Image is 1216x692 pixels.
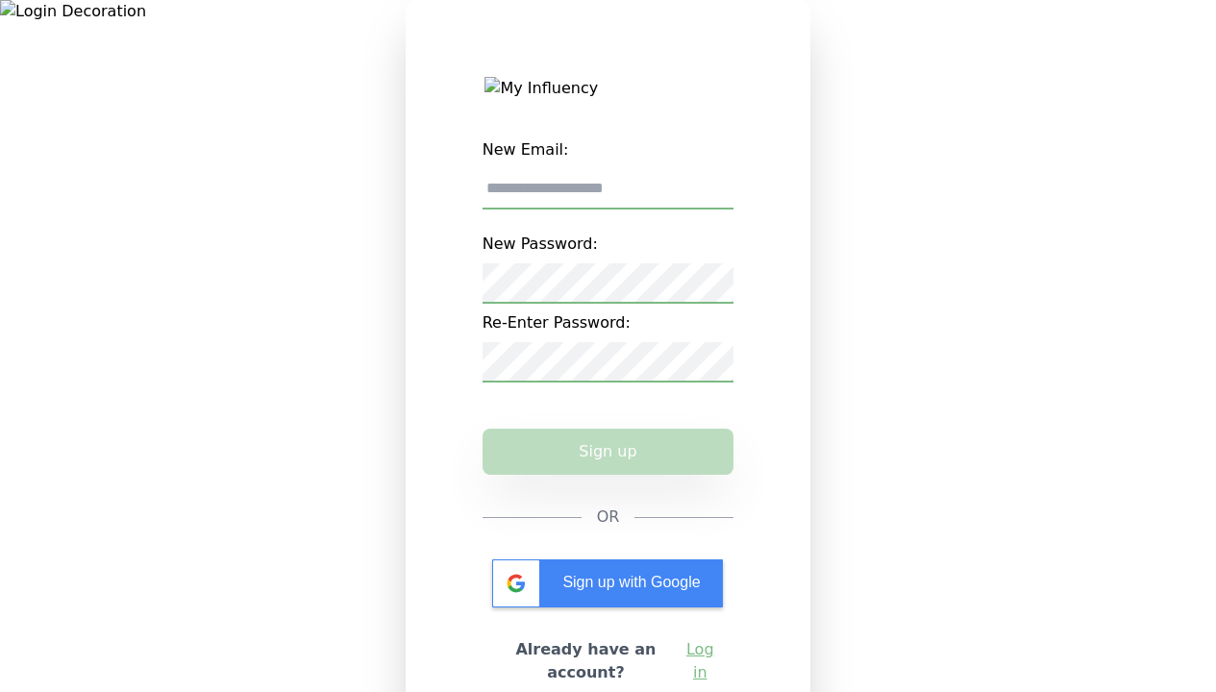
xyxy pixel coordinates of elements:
[682,638,718,684] a: Log in
[483,429,734,475] button: Sign up
[492,559,723,607] div: Sign up with Google
[483,225,734,263] label: New Password:
[498,638,675,684] h2: Already have an account?
[483,131,734,169] label: New Email:
[483,304,734,342] label: Re-Enter Password:
[484,77,731,100] img: My Influency
[562,574,700,590] span: Sign up with Google
[597,506,620,529] span: OR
